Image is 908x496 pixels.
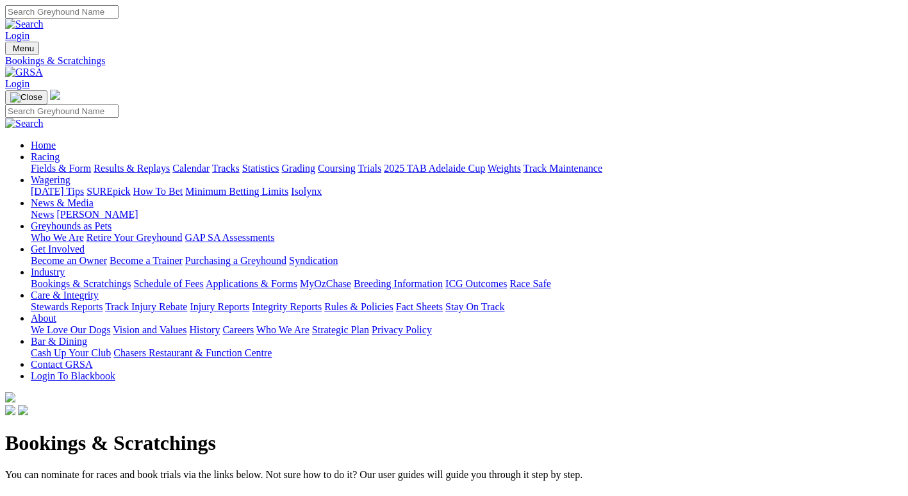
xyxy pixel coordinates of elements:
[189,324,220,335] a: History
[31,163,91,174] a: Fields & Form
[5,55,903,67] a: Bookings & Scratchings
[31,278,131,289] a: Bookings & Scratchings
[31,359,92,370] a: Contact GRSA
[31,324,903,336] div: About
[133,278,203,289] a: Schedule of Fees
[31,290,99,301] a: Care & Integrity
[31,232,84,243] a: Who We Are
[289,255,338,266] a: Syndication
[31,370,115,381] a: Login To Blackbook
[354,278,443,289] a: Breeding Information
[488,163,521,174] a: Weights
[133,186,183,197] a: How To Bet
[396,301,443,312] a: Fact Sheets
[31,151,60,162] a: Racing
[256,324,310,335] a: Who We Are
[5,78,29,89] a: Login
[291,186,322,197] a: Isolynx
[242,163,279,174] a: Statistics
[31,301,103,312] a: Stewards Reports
[31,267,65,277] a: Industry
[384,163,485,174] a: 2025 TAB Adelaide Cup
[31,278,903,290] div: Industry
[372,324,432,335] a: Privacy Policy
[312,324,369,335] a: Strategic Plan
[110,255,183,266] a: Become a Trainer
[87,232,183,243] a: Retire Your Greyhound
[252,301,322,312] a: Integrity Reports
[445,301,504,312] a: Stay On Track
[31,347,111,358] a: Cash Up Your Club
[222,324,254,335] a: Careers
[185,255,286,266] a: Purchasing a Greyhound
[31,140,56,151] a: Home
[10,92,42,103] img: Close
[212,163,240,174] a: Tracks
[87,186,130,197] a: SUREpick
[31,186,903,197] div: Wagering
[94,163,170,174] a: Results & Replays
[31,347,903,359] div: Bar & Dining
[509,278,550,289] a: Race Safe
[5,67,43,78] img: GRSA
[31,301,903,313] div: Care & Integrity
[31,197,94,208] a: News & Media
[31,220,111,231] a: Greyhounds as Pets
[31,186,84,197] a: [DATE] Tips
[105,301,187,312] a: Track Injury Rebate
[31,209,54,220] a: News
[31,244,85,254] a: Get Involved
[300,278,351,289] a: MyOzChase
[206,278,297,289] a: Applications & Forms
[282,163,315,174] a: Grading
[445,278,507,289] a: ICG Outcomes
[172,163,210,174] a: Calendar
[5,469,903,481] p: You can nominate for races and book trials via the links below. Not sure how to do it? Our user g...
[31,336,87,347] a: Bar & Dining
[31,324,110,335] a: We Love Our Dogs
[5,90,47,104] button: Toggle navigation
[190,301,249,312] a: Injury Reports
[5,19,44,30] img: Search
[5,104,119,118] input: Search
[31,255,903,267] div: Get Involved
[5,431,903,455] h1: Bookings & Scratchings
[318,163,356,174] a: Coursing
[18,405,28,415] img: twitter.svg
[5,118,44,129] img: Search
[31,255,107,266] a: Become an Owner
[113,324,186,335] a: Vision and Values
[31,163,903,174] div: Racing
[185,232,275,243] a: GAP SA Assessments
[524,163,602,174] a: Track Maintenance
[56,209,138,220] a: [PERSON_NAME]
[5,392,15,402] img: logo-grsa-white.png
[324,301,393,312] a: Rules & Policies
[5,405,15,415] img: facebook.svg
[31,174,70,185] a: Wagering
[5,30,29,41] a: Login
[31,313,56,324] a: About
[50,90,60,100] img: logo-grsa-white.png
[5,5,119,19] input: Search
[113,347,272,358] a: Chasers Restaurant & Function Centre
[13,44,34,53] span: Menu
[31,209,903,220] div: News & Media
[31,232,903,244] div: Greyhounds as Pets
[185,186,288,197] a: Minimum Betting Limits
[358,163,381,174] a: Trials
[5,42,39,55] button: Toggle navigation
